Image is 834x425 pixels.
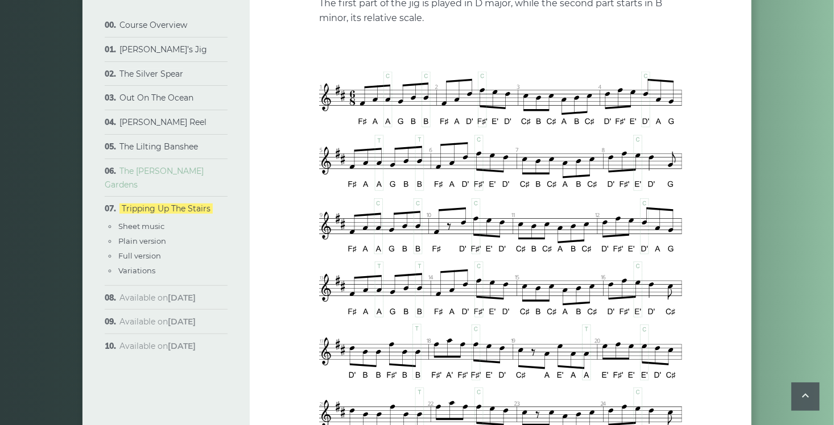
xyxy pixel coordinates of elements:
[119,69,183,79] a: The Silver Spear
[168,293,196,303] strong: [DATE]
[118,266,155,275] a: Variations
[118,236,166,245] a: Plain version
[119,316,196,327] span: Available on
[119,117,207,127] a: [PERSON_NAME] Reel
[119,93,193,103] a: Out On The Ocean
[119,20,187,30] a: Course Overview
[168,341,196,351] strong: [DATE]
[168,316,196,327] strong: [DATE]
[118,251,161,260] a: Full version
[118,222,164,231] a: Sheet music
[119,203,213,214] a: Tripping Up The Stairs
[119,44,207,55] a: [PERSON_NAME]’s Jig
[119,341,196,351] span: Available on
[119,141,198,152] a: The Lilting Banshee
[119,293,196,303] span: Available on
[105,166,204,190] a: The [PERSON_NAME] Gardens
